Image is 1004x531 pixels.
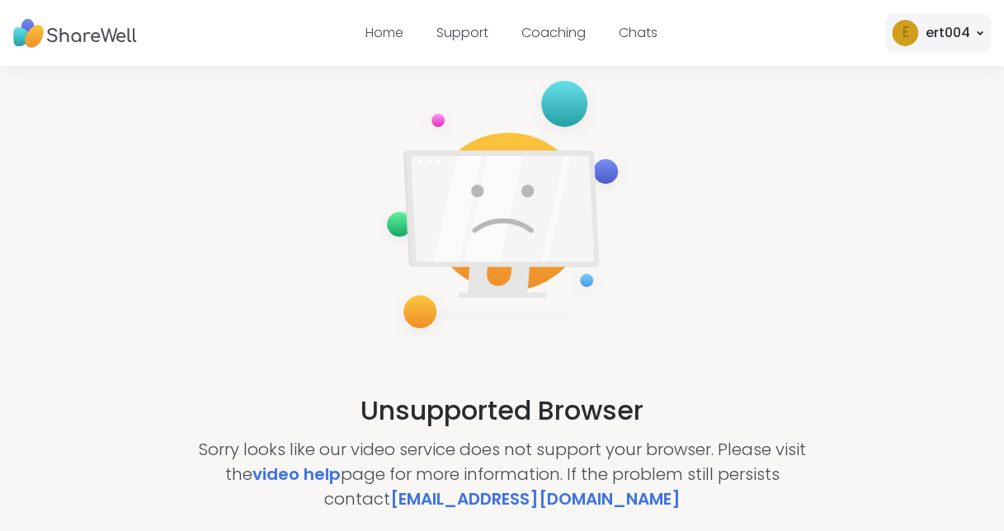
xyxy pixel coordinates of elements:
a: [EMAIL_ADDRESS][DOMAIN_NAME] [389,487,680,510]
img: not-supported [374,70,631,345]
img: ShareWell Nav Logo [13,11,137,56]
a: Home [365,23,403,42]
a: Chats [619,23,658,42]
a: Coaching [521,23,586,42]
a: video help [252,463,340,486]
div: ert004 [925,23,969,43]
p: Sorry looks like our video service does not support your browser. Please visit the page for more ... [167,437,837,511]
h2: Unsupported Browser [361,391,643,430]
span: e [902,22,908,44]
a: Support [436,23,488,42]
